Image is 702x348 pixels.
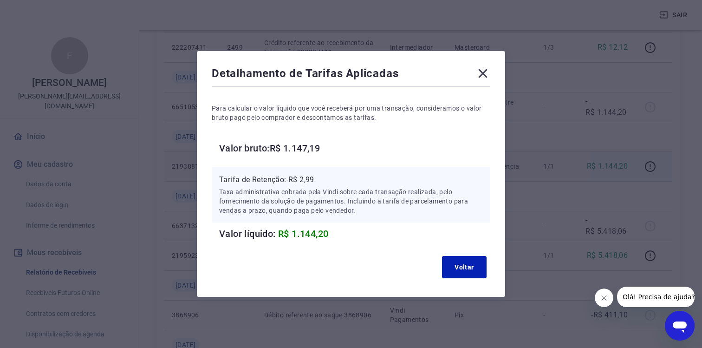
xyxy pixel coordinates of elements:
h6: Valor líquido: [219,226,490,241]
p: Taxa administrativa cobrada pela Vindi sobre cada transação realizada, pelo fornecimento da soluç... [219,187,483,215]
iframe: Fechar mensagem [595,289,613,307]
iframe: Botão para abrir a janela de mensagens [665,311,695,341]
span: R$ 1.144,20 [278,228,328,239]
p: Para calcular o valor líquido que você receberá por uma transação, consideramos o valor bruto pag... [212,104,490,122]
h6: Valor bruto: R$ 1.147,19 [219,141,490,156]
span: Olá! Precisa de ajuda? [6,7,78,14]
div: Detalhamento de Tarifas Aplicadas [212,66,490,85]
p: Tarifa de Retenção: -R$ 2,99 [219,174,483,185]
button: Voltar [442,256,487,278]
iframe: Mensagem da empresa [617,287,695,307]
